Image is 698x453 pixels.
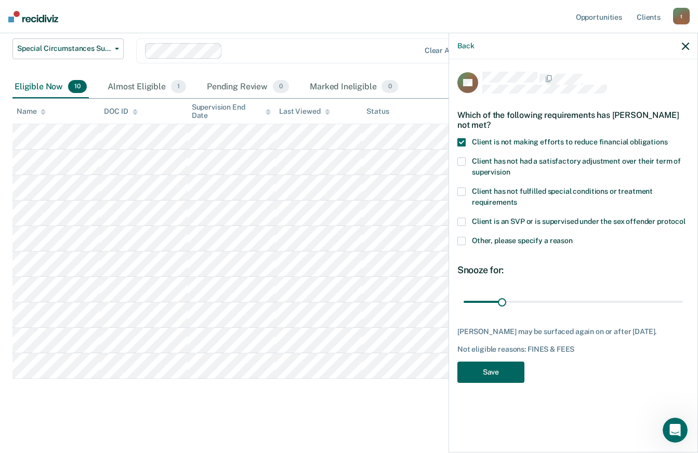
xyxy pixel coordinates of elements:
[8,11,58,22] img: Recidiviz
[192,103,271,121] div: Supervision End Date
[425,46,469,55] div: Clear agents
[663,418,688,443] iframe: Intercom live chat
[457,327,689,336] div: [PERSON_NAME] may be surfaced again on or after [DATE].
[279,107,330,116] div: Last Viewed
[472,217,686,225] span: Client is an SVP or is supervised under the sex offender protocol
[457,362,524,383] button: Save
[381,80,398,94] span: 0
[472,236,573,245] span: Other, please specify a reason
[457,102,689,138] div: Which of the following requirements has [PERSON_NAME] not met?
[457,264,689,276] div: Snooze for:
[106,76,188,99] div: Almost Eligible
[366,107,389,116] div: Status
[472,138,668,146] span: Client is not making efforts to reduce financial obligations
[472,187,653,206] span: Client has not fulfilled special conditions or treatment requirements
[68,80,87,94] span: 10
[472,157,681,176] span: Client has not had a satisfactory adjustment over their term of supervision
[17,107,46,116] div: Name
[205,76,291,99] div: Pending Review
[673,8,690,24] div: t
[308,76,400,99] div: Marked Ineligible
[104,107,137,116] div: DOC ID
[12,76,89,99] div: Eligible Now
[457,345,689,354] div: Not eligible reasons: FINES & FEES
[457,42,474,50] button: Back
[171,80,186,94] span: 1
[273,80,289,94] span: 0
[17,44,111,53] span: Special Circumstances Supervision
